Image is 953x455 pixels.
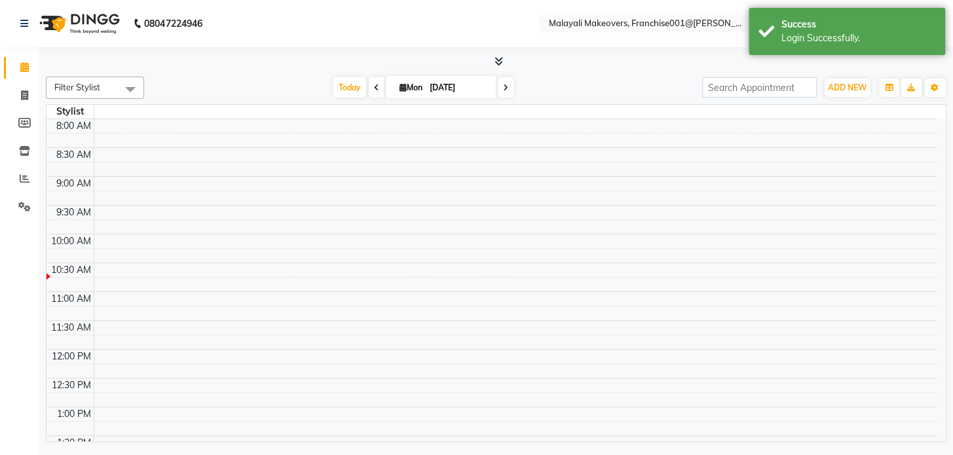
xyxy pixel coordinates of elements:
div: 9:30 AM [54,206,94,219]
div: Success [781,18,935,31]
div: 12:30 PM [49,378,94,392]
span: Mon [396,82,426,92]
div: 11:00 AM [48,292,94,306]
div: 10:30 AM [48,263,94,277]
div: Stylist [47,105,94,118]
input: 2025-09-01 [426,78,491,98]
button: ADD NEW [825,79,870,97]
div: Login Successfully. [781,31,935,45]
b: 08047224946 [144,5,202,42]
img: logo [33,5,123,42]
span: Filter Stylist [54,82,100,92]
div: 9:00 AM [54,177,94,191]
span: Today [333,77,366,98]
div: 10:00 AM [48,234,94,248]
div: 1:00 PM [54,407,94,421]
input: Search Appointment [702,77,817,98]
div: 11:30 AM [48,321,94,335]
div: 8:30 AM [54,148,94,162]
div: 12:00 PM [49,350,94,363]
div: 8:00 AM [54,119,94,133]
span: ADD NEW [828,82,867,92]
div: 1:30 PM [54,436,94,450]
